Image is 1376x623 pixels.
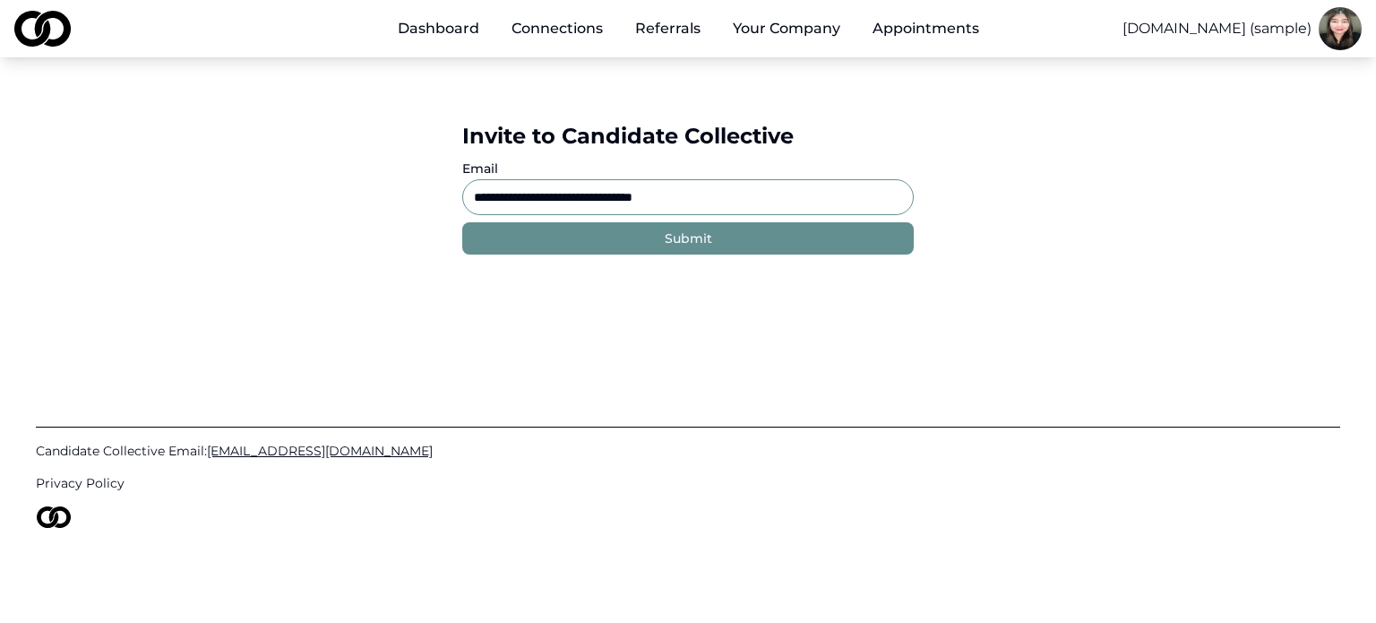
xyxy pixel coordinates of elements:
a: Referrals [621,11,715,47]
button: Submit [462,222,914,255]
a: Dashboard [383,11,494,47]
a: Privacy Policy [36,474,1340,492]
img: logo [36,506,72,528]
img: c5a994b8-1df4-4c55-a0c5-fff68abd3c00-Kim%20Headshot-profile_picture.jpg [1319,7,1362,50]
div: Invite to Candidate Collective [462,122,914,151]
div: Submit [665,229,712,247]
label: Email [462,160,498,177]
a: Appointments [858,11,993,47]
nav: Main [383,11,993,47]
span: [EMAIL_ADDRESS][DOMAIN_NAME] [207,443,433,459]
button: [DOMAIN_NAME] (sample) [1122,18,1311,39]
button: Your Company [718,11,855,47]
a: Candidate Collective Email:[EMAIL_ADDRESS][DOMAIN_NAME] [36,442,1340,460]
img: logo [14,11,71,47]
a: Connections [497,11,617,47]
